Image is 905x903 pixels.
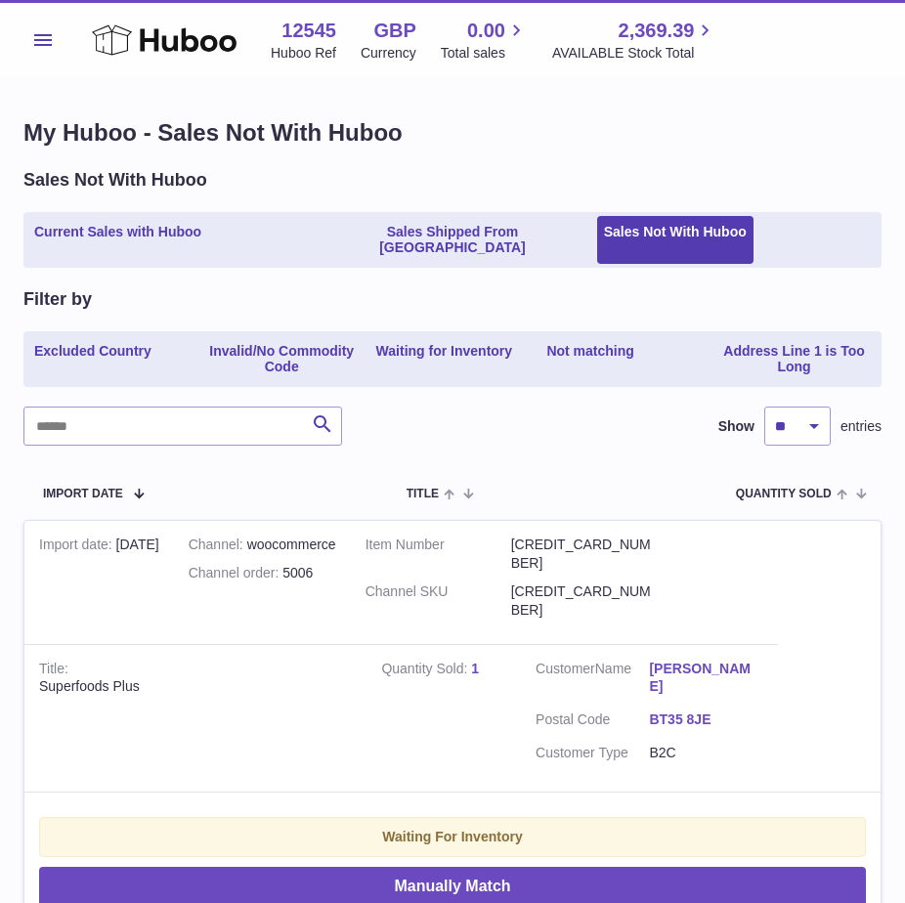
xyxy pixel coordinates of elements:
[39,537,116,557] strong: Import date
[471,661,479,676] a: 1
[198,335,366,384] a: Invalid/No Commodity Code
[366,536,511,573] dt: Item Number
[373,18,415,44] strong: GBP
[711,335,878,384] a: Address Line 1 is Too Long
[369,335,519,384] a: Waiting for Inventory
[23,168,207,192] h2: Sales Not With Huboo
[366,582,511,620] dt: Channel SKU
[649,744,762,762] dd: B2C
[536,660,649,702] dt: Name
[281,18,336,44] strong: 12545
[24,521,174,644] td: [DATE]
[649,660,762,697] a: [PERSON_NAME]
[552,44,717,63] span: AVAILABLE Stock Total
[552,18,717,63] a: 2,369.39 AVAILABLE Stock Total
[649,710,762,729] a: BT35 8JE
[27,335,158,384] a: Excluded Country
[43,488,123,500] span: Import date
[718,417,754,436] label: Show
[536,661,595,676] span: Customer
[189,536,336,554] div: woocommerce
[511,536,657,573] dd: [CREDIT_CARD_NUMBER]
[619,18,695,44] span: 2,369.39
[27,216,208,265] a: Current Sales with Huboo
[381,661,471,681] strong: Quantity Sold
[23,117,882,149] h1: My Huboo - Sales Not With Huboo
[467,18,505,44] span: 0.00
[441,18,528,63] a: 0.00 Total sales
[382,829,522,844] strong: Waiting For Inventory
[271,44,336,63] div: Huboo Ref
[511,582,657,620] dd: [CREDIT_CARD_NUMBER]
[536,744,649,762] dt: Customer Type
[441,44,528,63] span: Total sales
[407,488,439,500] span: Title
[840,417,882,436] span: entries
[597,216,754,265] a: Sales Not With Huboo
[189,565,283,585] strong: Channel order
[736,488,832,500] span: Quantity Sold
[539,335,640,384] a: Not matching
[39,661,68,681] strong: Title
[23,287,92,311] h2: Filter by
[39,677,352,696] div: Superfoods Plus
[536,710,649,734] dt: Postal Code
[361,44,416,63] div: Currency
[312,216,592,265] a: Sales Shipped From [GEOGRAPHIC_DATA]
[189,537,247,557] strong: Channel
[189,564,336,582] div: 5006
